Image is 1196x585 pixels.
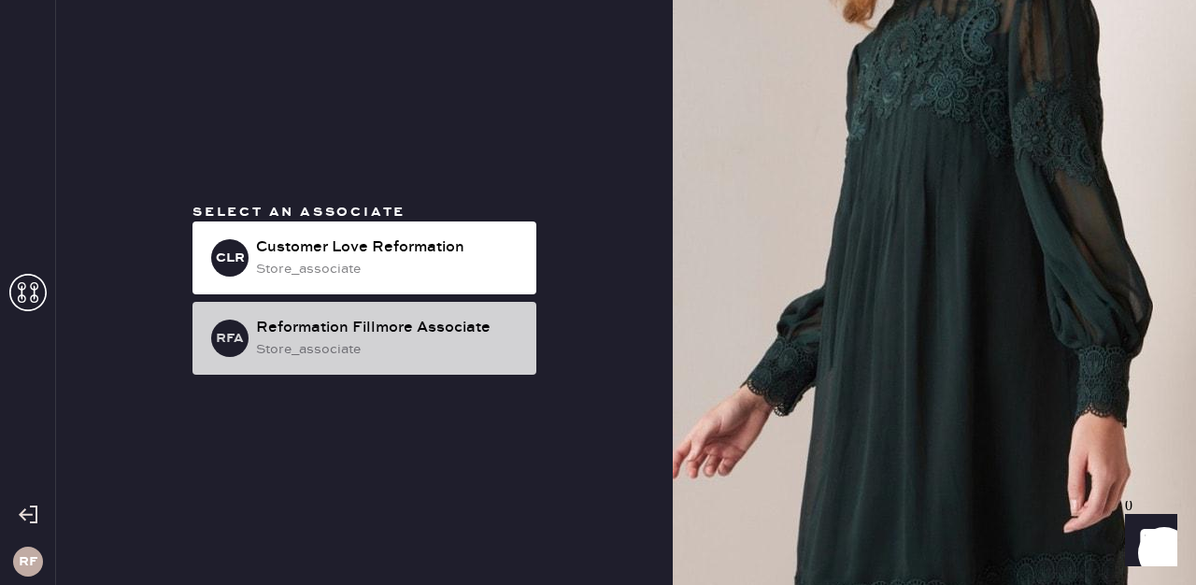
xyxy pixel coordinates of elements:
[256,339,521,360] div: store_associate
[192,204,406,221] span: Select an associate
[256,317,521,339] div: Reformation Fillmore Associate
[216,332,244,345] h3: RFA
[216,251,245,264] h3: CLR
[256,236,521,259] div: Customer Love Reformation
[256,259,521,279] div: store_associate
[19,555,37,568] h3: RF
[1107,501,1188,581] iframe: Front Chat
